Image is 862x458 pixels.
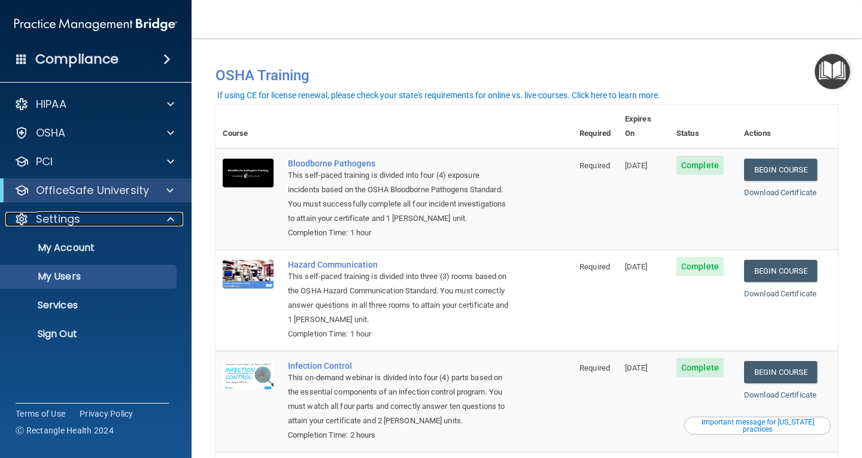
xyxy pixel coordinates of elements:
a: Privacy Policy [80,408,133,420]
a: Hazard Communication [288,260,512,269]
p: My Users [8,271,171,283]
th: Course [215,105,281,148]
span: Complete [676,257,724,276]
span: [DATE] [625,363,648,372]
div: Completion Time: 1 hour [288,226,512,240]
div: If using CE for license renewal, please check your state's requirements for online vs. live cours... [217,91,660,99]
p: Settings [36,212,80,226]
a: Begin Course [744,260,817,282]
th: Actions [737,105,838,148]
th: Expires On [618,105,669,148]
a: Begin Course [744,159,817,181]
img: PMB logo [14,13,177,37]
a: PCI [14,154,174,169]
a: Infection Control [288,361,512,371]
div: Important message for [US_STATE] practices [686,418,829,433]
h4: Compliance [35,51,119,68]
a: Bloodborne Pathogens [288,159,512,168]
th: Status [669,105,737,148]
a: OSHA [14,126,174,140]
p: HIPAA [36,97,66,111]
a: Settings [14,212,174,226]
h4: OSHA Training [215,67,838,84]
span: [DATE] [625,161,648,170]
p: My Account [8,242,171,254]
button: If using CE for license renewal, please check your state's requirements for online vs. live cours... [215,89,662,101]
th: Required [572,105,618,148]
p: OfficeSafe University [36,183,149,198]
span: Complete [676,358,724,377]
a: HIPAA [14,97,174,111]
p: OSHA [36,126,66,140]
a: Begin Course [744,361,817,383]
p: Sign Out [8,328,171,340]
div: This self-paced training is divided into three (3) rooms based on the OSHA Hazard Communication S... [288,269,512,327]
p: PCI [36,154,53,169]
button: Read this if you are a dental practitioner in the state of CA [684,417,831,435]
a: Terms of Use [16,408,65,420]
div: Completion Time: 1 hour [288,327,512,341]
span: Complete [676,156,724,175]
span: Required [579,161,610,170]
a: Download Certificate [744,188,817,197]
span: Ⓒ Rectangle Health 2024 [16,424,114,436]
a: OfficeSafe University [14,183,174,198]
button: Open Resource Center [815,54,850,89]
p: Services [8,299,171,311]
span: Required [579,363,610,372]
div: This self-paced training is divided into four (4) exposure incidents based on the OSHA Bloodborne... [288,168,512,226]
div: This on-demand webinar is divided into four (4) parts based on the essential components of an inf... [288,371,512,428]
span: [DATE] [625,262,648,271]
a: Download Certificate [744,390,817,399]
div: Completion Time: 2 hours [288,428,512,442]
span: Required [579,262,610,271]
a: Download Certificate [744,289,817,298]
